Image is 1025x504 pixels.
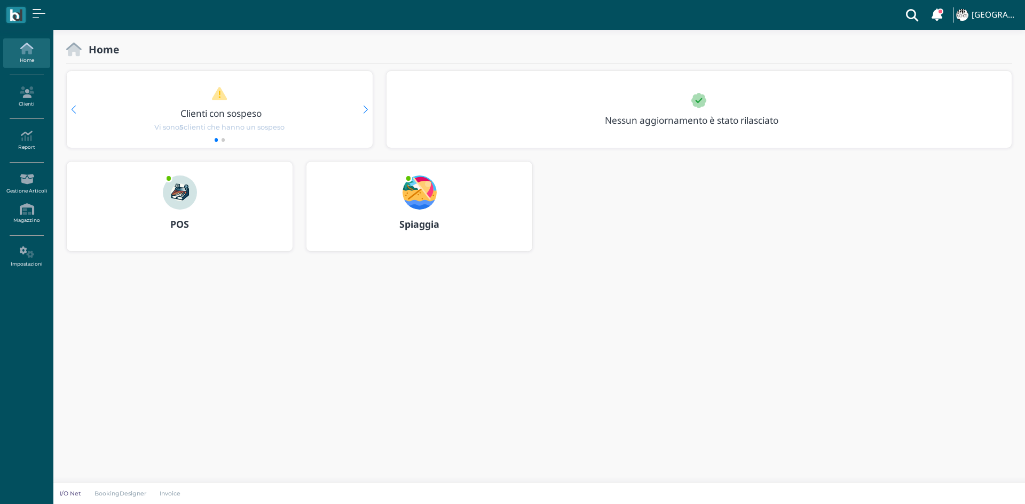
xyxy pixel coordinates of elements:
[154,122,285,132] span: Vi sono clienti che hanno un sospeso
[10,9,22,21] img: logo
[170,218,189,230] b: POS
[67,71,373,148] div: 1 / 2
[3,242,50,271] a: Impostazioni
[387,71,1012,148] div: 1 / 1
[3,126,50,155] a: Report
[66,161,293,265] a: ... POS
[972,11,1019,20] h4: [GEOGRAPHIC_DATA]
[956,9,968,21] img: ...
[3,82,50,111] a: Clienti
[3,199,50,228] a: Magazzino
[163,175,197,210] img: ...
[399,218,439,230] b: Spiaggia
[598,115,803,125] h3: Nessun aggiornamento è stato rilasciato
[363,106,368,114] div: Next slide
[82,44,119,55] h2: Home
[403,175,437,210] img: ...
[949,471,1016,495] iframe: Help widget launcher
[179,123,184,131] b: 5
[955,2,1019,28] a: ... [GEOGRAPHIC_DATA]
[306,161,533,265] a: ... Spiaggia
[87,86,352,132] a: Clienti con sospeso Vi sono5clienti che hanno un sospeso
[3,169,50,198] a: Gestione Articoli
[3,38,50,68] a: Home
[89,108,354,118] h3: Clienti con sospeso
[71,106,76,114] div: Previous slide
